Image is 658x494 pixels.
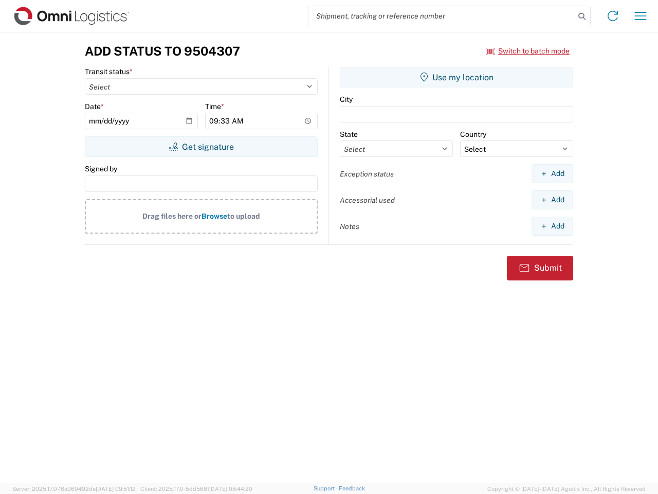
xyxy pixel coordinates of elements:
[339,485,365,491] a: Feedback
[340,95,353,104] label: City
[487,484,646,493] span: Copyright © [DATE]-[DATE] Agistix Inc., All Rights Reserved
[85,164,117,173] label: Signed by
[96,486,136,492] span: [DATE] 09:51:12
[532,217,573,236] button: Add
[486,43,570,60] button: Switch to batch mode
[340,67,573,87] button: Use my location
[340,222,359,231] label: Notes
[85,102,104,111] label: Date
[85,44,240,59] h3: Add Status to 9504307
[340,196,395,205] label: Accessorial used
[202,212,227,220] span: Browse
[140,486,252,492] span: Client: 2025.17.0-5dd568f
[314,485,339,491] a: Support
[460,130,486,139] label: Country
[532,164,573,183] button: Add
[227,212,260,220] span: to upload
[85,136,318,157] button: Get signature
[209,486,252,492] span: [DATE] 08:44:20
[340,130,358,139] label: State
[142,212,202,220] span: Drag files here or
[205,102,224,111] label: Time
[340,169,394,179] label: Exception status
[308,6,575,26] input: Shipment, tracking or reference number
[532,190,573,209] button: Add
[85,67,133,76] label: Transit status
[12,486,136,492] span: Server: 2025.17.0-16a969492de
[507,256,573,280] button: Submit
